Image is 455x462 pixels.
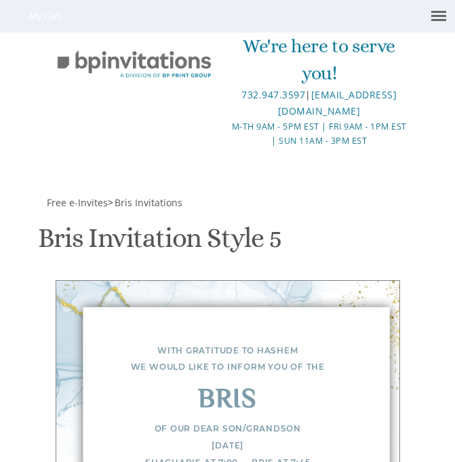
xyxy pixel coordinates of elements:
[83,342,372,376] div: With gratitude to Hashem We would like to inform you of the
[38,223,281,263] h1: Bris Invitation Style 5
[45,43,223,86] img: BP Invitation Loft
[45,196,108,209] a: Free e-Invites
[115,196,182,209] span: Bris Invitations
[113,196,182,209] a: Bris Invitations
[47,196,108,209] span: Free e-Invites
[241,88,305,101] a: 732.947.3597
[229,33,410,87] div: We're here to serve you!
[229,87,410,119] div: |
[278,88,397,117] a: [EMAIL_ADDRESS][DOMAIN_NAME]
[83,393,372,410] div: Bris
[229,119,410,149] div: M-Th 9am - 5pm EST | Fri 9am - 1pm EST | Sun 11am - 3pm EST
[108,196,182,209] span: >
